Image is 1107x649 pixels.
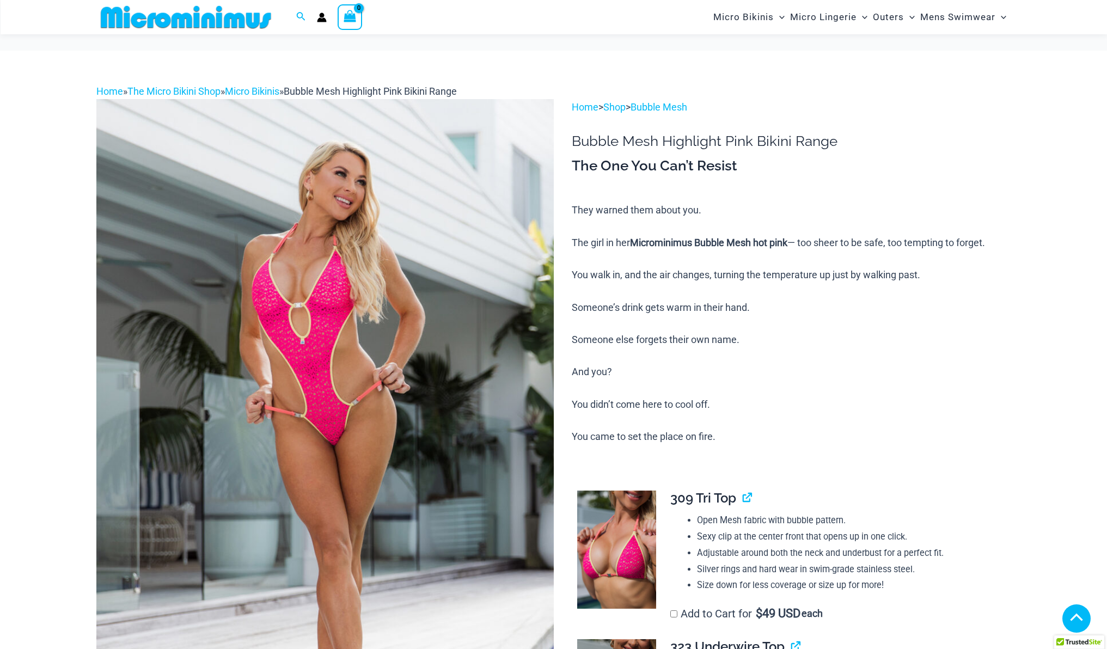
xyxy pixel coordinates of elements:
span: each [802,608,823,619]
li: Size down for less coverage or size up for more! [697,577,1002,593]
a: Mens SwimwearMenu ToggleMenu Toggle [918,3,1009,31]
img: Bubble Mesh Highlight Pink 309 Top [577,491,656,609]
a: Bubble Mesh [631,101,687,113]
a: The Micro Bikini Shop [127,85,221,97]
label: Add to Cart for [670,607,823,620]
img: MM SHOP LOGO FLAT [96,5,276,29]
li: Silver rings and hard wear in swim-grade stainless steel. [697,561,1002,578]
a: OutersMenu ToggleMenu Toggle [870,3,918,31]
span: Menu Toggle [857,3,867,31]
a: Shop [603,101,626,113]
span: Micro Lingerie [790,3,857,31]
a: Account icon link [317,13,327,22]
a: Micro BikinisMenu ToggleMenu Toggle [711,3,787,31]
li: Sexy clip at the center front that opens up in one click. [697,529,1002,545]
span: Micro Bikinis [713,3,774,31]
span: Bubble Mesh Highlight Pink Bikini Range [284,85,457,97]
b: Microminimus Bubble Mesh hot pink [630,237,787,248]
p: > > [572,99,1011,115]
span: 309 Tri Top [670,490,736,506]
a: Home [96,85,123,97]
span: 49 USD [756,608,800,619]
a: Micro Bikinis [225,85,279,97]
a: View Shopping Cart, empty [338,4,363,29]
nav: Site Navigation [709,2,1011,33]
h1: Bubble Mesh Highlight Pink Bikini Range [572,133,1011,150]
span: Mens Swimwear [920,3,995,31]
h3: The One You Can’t Resist [572,157,1011,175]
span: Menu Toggle [995,3,1006,31]
span: Outers [873,3,904,31]
li: Open Mesh fabric with bubble pattern. [697,512,1002,529]
li: Adjustable around both the neck and underbust for a perfect fit. [697,545,1002,561]
a: Micro LingerieMenu ToggleMenu Toggle [787,3,870,31]
span: $ [756,607,762,620]
span: Menu Toggle [904,3,915,31]
a: Home [572,101,598,113]
p: They warned them about you. The girl in her — too sheer to be safe, too tempting to forget. You w... [572,202,1011,445]
span: Menu Toggle [774,3,785,31]
input: Add to Cart for$49 USD each [670,610,677,617]
a: Search icon link [296,10,306,24]
span: » » » [96,85,457,97]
